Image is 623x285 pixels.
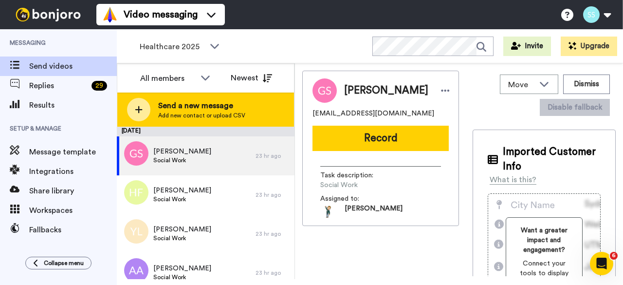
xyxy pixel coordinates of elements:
[312,78,337,103] img: Image of Georgina Smith
[563,75,610,94] button: Dismiss
[503,37,551,56] button: Invite
[117,127,294,136] div: [DATE]
[153,273,211,281] span: Social Work
[223,68,279,88] button: Newest
[320,204,335,218] img: 4f32d8f4-0333-4524-bff2-317a11f1aa2b-1618226646.jpg
[256,152,290,160] div: 23 hr ago
[153,225,211,234] span: [PERSON_NAME]
[153,147,211,156] span: [PERSON_NAME]
[345,204,403,218] span: [PERSON_NAME]
[29,146,117,158] span: Message template
[610,252,618,260] span: 6
[102,7,118,22] img: vm-color.svg
[140,73,196,84] div: All members
[153,156,211,164] span: Social Work
[158,100,245,112] span: Send a new message
[124,8,198,21] span: Video messaging
[514,226,574,255] span: Want a greater impact and engagement?
[320,194,388,204] span: Assigned to:
[320,171,388,180] span: Task description :
[256,230,290,238] div: 23 hr ago
[25,257,92,269] button: Collapse menu
[92,81,107,91] div: 29
[29,99,117,111] span: Results
[29,80,88,92] span: Replies
[508,79,534,91] span: Move
[44,259,84,267] span: Collapse menu
[561,37,617,56] button: Upgrade
[29,205,117,216] span: Workspaces
[158,112,245,119] span: Add new contact or upload CSV
[124,219,148,244] img: yl.png
[153,234,211,242] span: Social Work
[29,185,117,197] span: Share library
[312,109,434,118] span: [EMAIL_ADDRESS][DOMAIN_NAME]
[29,166,117,177] span: Integrations
[320,180,413,190] span: Social Work
[256,269,290,277] div: 23 hr ago
[503,145,601,174] span: Imported Customer Info
[312,126,449,151] button: Record
[256,191,290,199] div: 23 hr ago
[124,180,148,205] img: hf.png
[153,186,211,195] span: [PERSON_NAME]
[490,174,536,186] div: What is this?
[12,8,85,21] img: bj-logo-header-white.svg
[124,141,148,166] img: gs.png
[140,41,205,53] span: Healthcare 2025
[124,258,148,283] img: aa.png
[153,264,211,273] span: [PERSON_NAME]
[153,195,211,203] span: Social Work
[590,252,613,275] iframe: Intercom live chat
[29,60,117,72] span: Send videos
[344,83,428,98] span: [PERSON_NAME]
[29,224,117,236] span: Fallbacks
[540,99,610,116] button: Disable fallback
